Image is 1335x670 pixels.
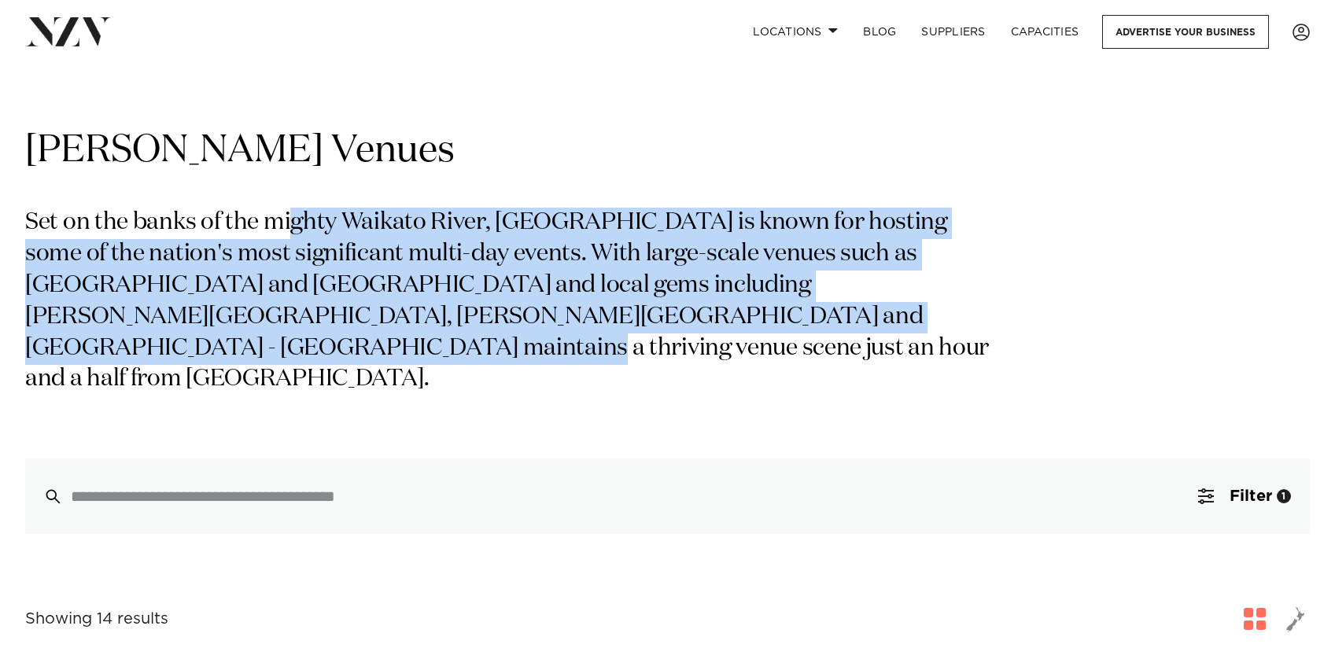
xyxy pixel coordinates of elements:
[25,607,168,631] div: Showing 14 results
[1102,15,1269,49] a: Advertise your business
[1179,458,1310,534] button: Filter1
[1277,489,1291,503] div: 1
[850,15,909,49] a: BLOG
[25,17,111,46] img: nzv-logo.png
[1230,488,1272,504] span: Filter
[998,15,1092,49] a: Capacities
[909,15,998,49] a: SUPPLIERS
[25,127,1310,176] h1: [PERSON_NAME] Venues
[740,15,850,49] a: Locations
[25,208,998,396] p: Set on the banks of the mighty Waikato River, [GEOGRAPHIC_DATA] is known for hosting some of the ...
